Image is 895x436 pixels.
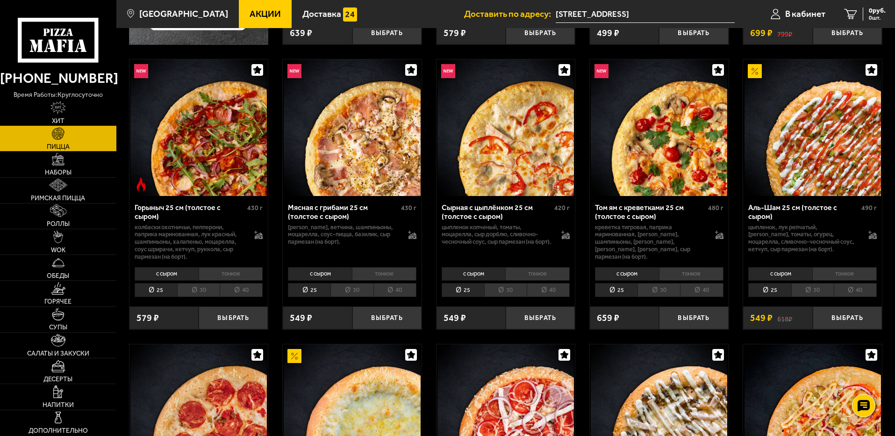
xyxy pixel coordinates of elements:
[129,59,268,196] a: НовинкаОстрое блюдоГорыныч 25 см (толстое с сыром)
[437,59,575,196] a: НовинкаСырная с цыплёнком 25 см (толстое с сыром)
[287,349,301,363] img: Акционный
[134,64,148,78] img: Новинка
[352,22,422,44] button: Выбрать
[31,195,85,202] span: Римская пицца
[135,283,177,298] li: 25
[135,224,245,261] p: колбаски Охотничьи, пепперони, паприка маринованная, лук красный, шампиньоны, халапеньо, моцарелл...
[554,204,570,212] span: 420 г
[591,59,727,196] img: Том ям с креветками 25 см (толстое с сыром)
[743,59,882,196] a: АкционныйАль-Шам 25 см (толстое с сыром)
[637,283,680,298] li: 30
[484,283,527,298] li: 30
[442,203,552,221] div: Сырная с цыплёнком 25 см (толстое с сыром)
[597,313,619,323] span: 659 ₽
[813,306,882,329] button: Выбрать
[748,267,812,280] li: с сыром
[595,224,706,261] p: креветка тигровая, паприка маринованная, [PERSON_NAME], шампиньоны, [PERSON_NAME], [PERSON_NAME],...
[220,283,263,298] li: 40
[785,9,825,18] span: В кабинет
[47,273,69,279] span: Обеды
[791,283,834,298] li: 30
[247,204,263,212] span: 430 г
[597,29,619,38] span: 499 ₽
[869,15,886,21] span: 0 шт.
[442,283,484,298] li: 25
[505,267,570,280] li: тонкое
[777,313,792,323] s: 618 ₽
[750,29,773,38] span: 699 ₽
[748,224,859,254] p: цыпленок, лук репчатый, [PERSON_NAME], томаты, огурец, моцарелла, сливочно-чесночный соус, кетчуп...
[659,306,728,329] button: Выбрать
[442,267,506,280] li: с сыром
[44,298,72,305] span: Горячее
[748,203,859,221] div: Аль-Шам 25 см (толстое с сыром)
[750,313,773,323] span: 549 ₽
[199,306,268,329] button: Выбрать
[27,350,89,357] span: Салаты и закуски
[464,9,556,18] span: Доставить по адресу:
[527,283,570,298] li: 40
[748,64,762,78] img: Акционный
[302,9,341,18] span: Доставка
[51,247,65,254] span: WOK
[556,6,735,23] input: Ваш адрес доставки
[680,283,723,298] li: 40
[659,22,728,44] button: Выбрать
[43,402,74,408] span: Напитки
[590,59,729,196] a: НовинкаТом ям с креветками 25 см (толстое с сыром)
[373,283,416,298] li: 40
[52,118,64,124] span: Хит
[595,203,706,221] div: Том ям с креветками 25 см (толстое с сыром)
[288,283,330,298] li: 25
[43,376,72,383] span: Десерты
[506,22,575,44] button: Выбрать
[813,22,882,44] button: Выбрать
[135,203,245,221] div: Горыныч 25 см (толстое с сыром)
[352,306,422,329] button: Выбрать
[135,267,199,280] li: с сыром
[869,7,886,14] span: 0 руб.
[290,29,312,38] span: 639 ₽
[748,283,791,298] li: 25
[401,204,416,212] span: 430 г
[288,267,352,280] li: с сыром
[594,64,609,78] img: Новинка
[288,224,399,246] p: [PERSON_NAME], ветчина, шампиньоны, моцарелла, соус-пицца, базилик, сыр пармезан (на борт).
[437,59,574,196] img: Сырная с цыплёнком 25 см (толстое с сыром)
[134,177,148,191] img: Острое блюдо
[343,7,357,22] img: 15daf4d41897b9f0e9f617042186c801.svg
[49,324,67,331] span: Супы
[441,64,455,78] img: Новинка
[139,9,228,18] span: [GEOGRAPHIC_DATA]
[442,224,552,246] p: цыпленок копченый, томаты, моцарелла, сыр дорблю, сливочно-чесночный соус, сыр пармезан (на борт).
[444,313,466,323] span: 549 ₽
[47,221,70,227] span: Роллы
[595,267,659,280] li: с сыром
[199,267,263,280] li: тонкое
[177,283,220,298] li: 30
[250,9,281,18] span: Акции
[708,204,723,212] span: 480 г
[130,59,267,196] img: Горыныч 25 см (толстое с сыром)
[444,29,466,38] span: 579 ₽
[284,59,420,196] img: Мясная с грибами 25 см (толстое с сыром)
[287,64,301,78] img: Новинка
[595,283,637,298] li: 25
[288,203,399,221] div: Мясная с грибами 25 см (толстое с сыром)
[659,267,723,280] li: тонкое
[47,144,70,150] span: Пицца
[136,313,159,323] span: 579 ₽
[777,29,792,38] s: 799 ₽
[45,169,72,176] span: Наборы
[352,267,416,280] li: тонкое
[506,306,575,329] button: Выбрать
[283,59,422,196] a: НовинкаМясная с грибами 25 см (толстое с сыром)
[812,267,877,280] li: тонкое
[861,204,877,212] span: 490 г
[290,313,312,323] span: 549 ₽
[745,59,881,196] img: Аль-Шам 25 см (толстое с сыром)
[330,283,373,298] li: 30
[834,283,877,298] li: 40
[29,428,88,434] span: Дополнительно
